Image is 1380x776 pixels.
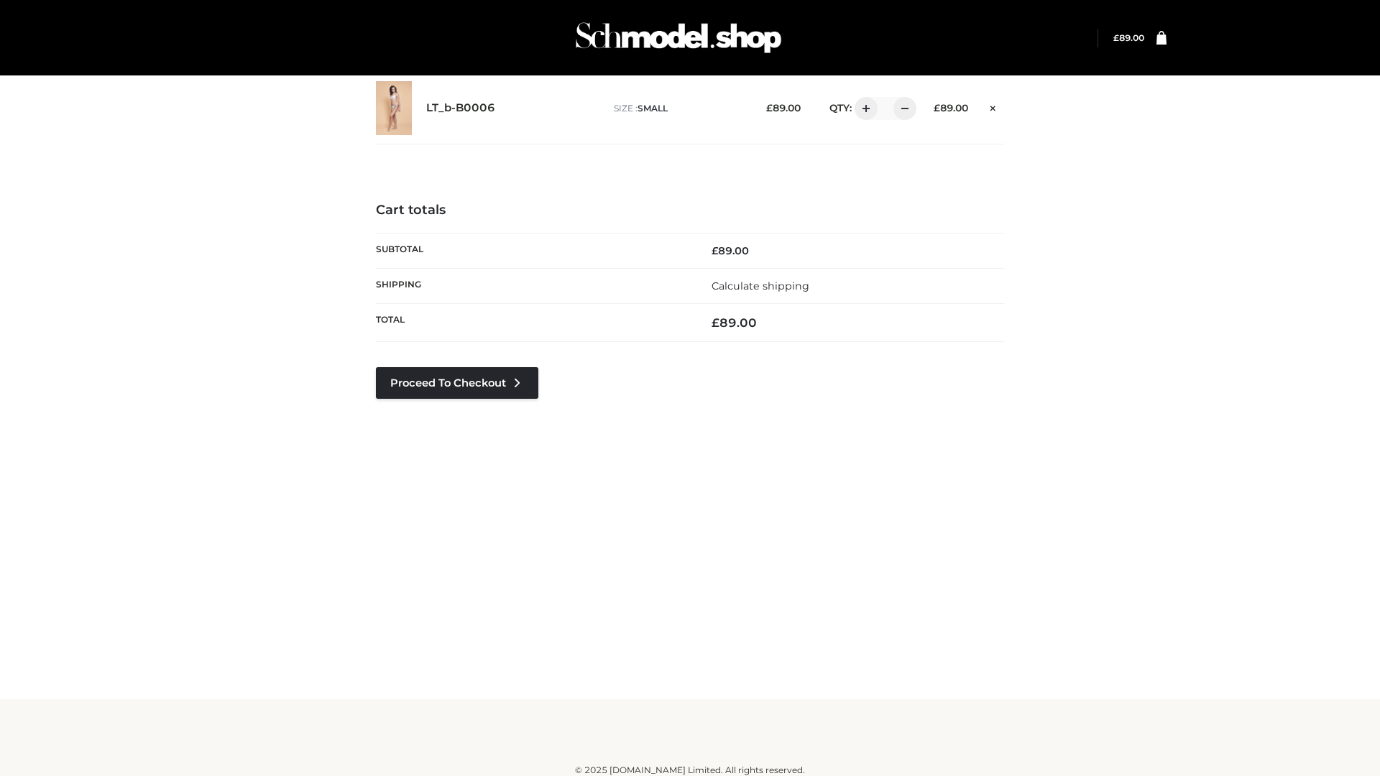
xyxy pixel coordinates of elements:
span: SMALL [638,103,668,114]
img: Schmodel Admin 964 [571,9,786,66]
bdi: 89.00 [934,102,968,114]
th: Shipping [376,268,690,303]
bdi: 89.00 [1113,32,1144,43]
bdi: 89.00 [712,244,749,257]
a: Remove this item [983,97,1004,116]
span: £ [766,102,773,114]
a: £89.00 [1113,32,1144,43]
bdi: 89.00 [712,315,757,330]
a: Calculate shipping [712,280,809,292]
a: Proceed to Checkout [376,367,538,399]
a: LT_b-B0006 [426,101,495,115]
p: size : [614,102,744,115]
span: £ [934,102,940,114]
th: Total [376,304,690,342]
img: LT_b-B0006 - SMALL [376,81,412,135]
span: £ [712,315,719,330]
h4: Cart totals [376,203,1004,218]
bdi: 89.00 [766,102,801,114]
span: £ [712,244,718,257]
div: QTY: [815,97,911,120]
th: Subtotal [376,233,690,268]
span: £ [1113,32,1119,43]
